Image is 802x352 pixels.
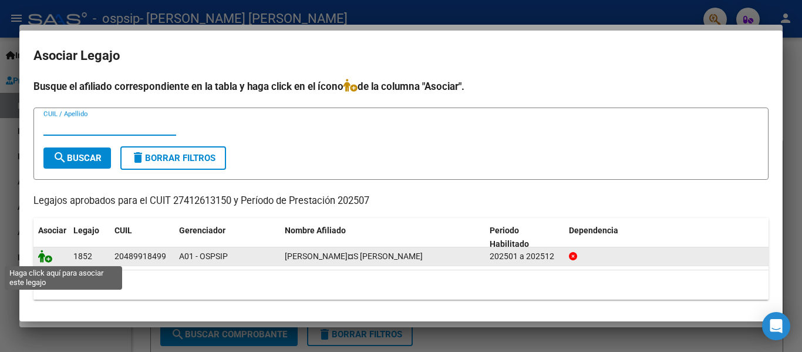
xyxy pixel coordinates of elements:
[174,218,280,257] datatable-header-cell: Gerenciador
[179,226,225,235] span: Gerenciador
[73,252,92,261] span: 1852
[490,250,560,263] div: 202501 a 202512
[69,218,110,257] datatable-header-cell: Legajo
[43,147,111,169] button: Buscar
[53,150,67,165] mat-icon: search
[33,270,769,300] div: 1 registros
[114,226,132,235] span: CUIL
[114,250,166,263] div: 20489918499
[38,226,66,235] span: Asociar
[33,218,69,257] datatable-header-cell: Asociar
[485,218,564,257] datatable-header-cell: Periodo Habilitado
[564,218,769,257] datatable-header-cell: Dependencia
[53,153,102,163] span: Buscar
[285,226,346,235] span: Nombre Afiliado
[280,218,485,257] datatable-header-cell: Nombre Afiliado
[33,45,769,67] h2: Asociar Legajo
[73,226,99,235] span: Legajo
[33,79,769,94] h4: Busque el afiliado correspondiente en la tabla y haga click en el ícono de la columna "Asociar".
[179,252,228,261] span: A01 - OSPSIP
[33,194,769,209] p: Legajos aprobados para el CUIT 27412613150 y Período de Prestación 202507
[490,226,529,249] span: Periodo Habilitado
[131,150,145,165] mat-icon: delete
[762,312,790,340] div: Open Intercom Messenger
[120,146,226,170] button: Borrar Filtros
[569,226,618,235] span: Dependencia
[110,218,174,257] datatable-header-cell: CUIL
[285,252,423,261] span: RIOS TOM¤S GABRIEL
[131,153,215,163] span: Borrar Filtros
